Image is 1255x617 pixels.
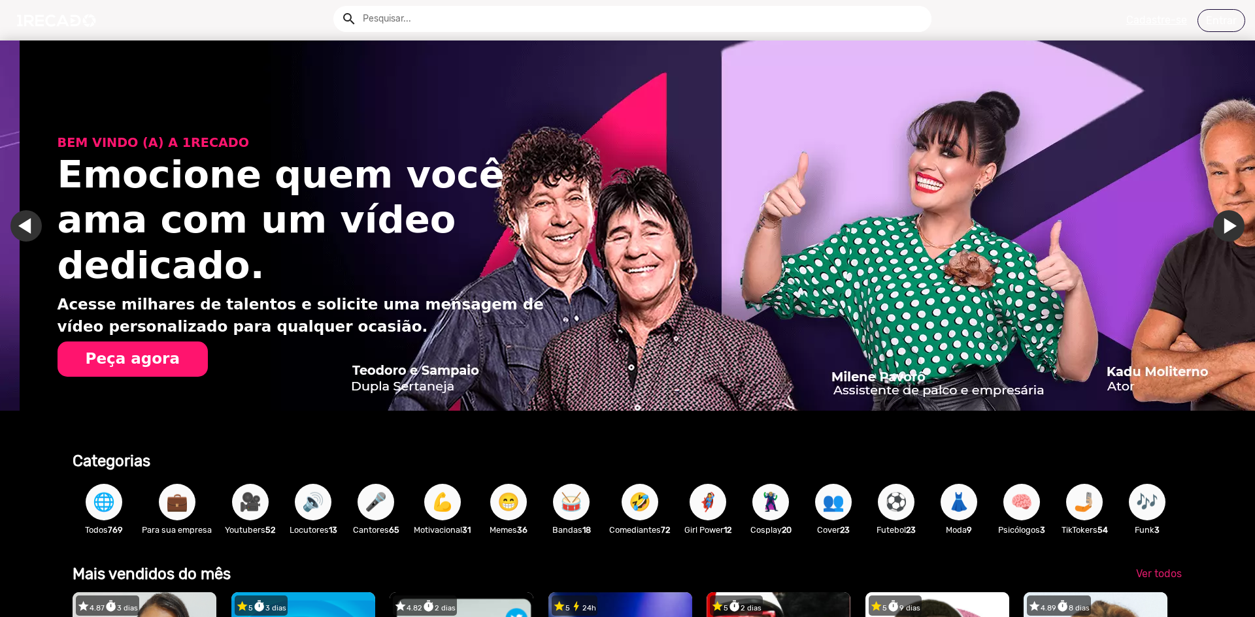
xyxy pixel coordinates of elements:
b: 36 [517,525,527,535]
p: Futebol [871,524,921,536]
b: 3 [1154,525,1160,535]
b: 65 [389,525,399,535]
b: 23 [906,525,916,535]
b: 31 [462,525,471,535]
b: 54 [1097,525,1108,535]
input: Pesquisar... [353,6,931,32]
span: 🥁 [560,484,582,520]
a: Ir para o slide anterior [30,210,61,242]
button: 🔊 [295,484,331,520]
p: Girl Power [683,524,733,536]
button: 🦹🏼‍♀️ [752,484,789,520]
b: 23 [840,525,850,535]
button: 👗 [941,484,977,520]
b: 72 [661,525,670,535]
h1: Emocione quem você ama com um vídeo dedicado. [58,152,560,287]
button: 🎥 [232,484,269,520]
button: 🌐 [86,484,122,520]
p: Motivacional [414,524,471,536]
span: Ver todos [1136,567,1182,580]
button: Example home icon [337,7,360,29]
span: 🎶 [1136,484,1158,520]
p: Psicólogos [997,524,1046,536]
button: 👥 [815,484,852,520]
b: 769 [108,525,123,535]
p: Youtubers [225,524,275,536]
b: 20 [782,525,792,535]
p: Memes [484,524,533,536]
button: 💪 [424,484,461,520]
button: 🤳🏼 [1066,484,1103,520]
span: 🧠 [1011,484,1033,520]
p: Cosplay [746,524,795,536]
p: Cantores [351,524,401,536]
button: 😁 [490,484,527,520]
p: Comediantes [609,524,670,536]
span: 🔊 [302,484,324,520]
p: Acesse milhares de talentos e solicite uma mensagem de vídeo personalizado para qualquer ocasião. [58,293,560,338]
button: 💼 [159,484,195,520]
span: 🌐 [93,484,115,520]
a: Entrar [1197,9,1245,32]
button: 🧠 [1003,484,1040,520]
p: Todos [79,524,129,536]
span: 🎥 [239,484,261,520]
b: 13 [329,525,337,535]
b: Categorias [73,452,150,470]
p: Bandas [546,524,596,536]
span: 🤣 [629,484,651,520]
span: 💼 [166,484,188,520]
b: Mais vendidos do mês [73,565,231,583]
span: 🦸‍♀️ [697,484,719,520]
button: ⚽ [878,484,914,520]
button: 🎤 [358,484,394,520]
p: Locutores [288,524,338,536]
b: 9 [967,525,972,535]
span: 🦹🏼‍♀️ [760,484,782,520]
span: 🎤 [365,484,387,520]
p: Cover [809,524,858,536]
p: Para sua empresa [142,524,212,536]
b: 52 [265,525,275,535]
span: 👗 [948,484,970,520]
span: 💪 [431,484,454,520]
p: BEM VINDO (A) A 1RECADO [58,134,560,153]
span: 🤳🏼 [1073,484,1096,520]
button: 🥁 [553,484,590,520]
span: 😁 [497,484,520,520]
span: 👥 [822,484,845,520]
b: 18 [582,525,591,535]
button: 🦸‍♀️ [690,484,726,520]
p: Moda [934,524,984,536]
button: 🎶 [1129,484,1165,520]
u: Cadastre-se [1126,14,1187,26]
button: 🤣 [622,484,658,520]
button: Peça agora [58,341,208,377]
p: Funk [1122,524,1172,536]
mat-icon: Example home icon [341,11,357,27]
span: ⚽ [885,484,907,520]
p: TikTokers [1060,524,1109,536]
b: 12 [724,525,731,535]
b: 3 [1040,525,1045,535]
